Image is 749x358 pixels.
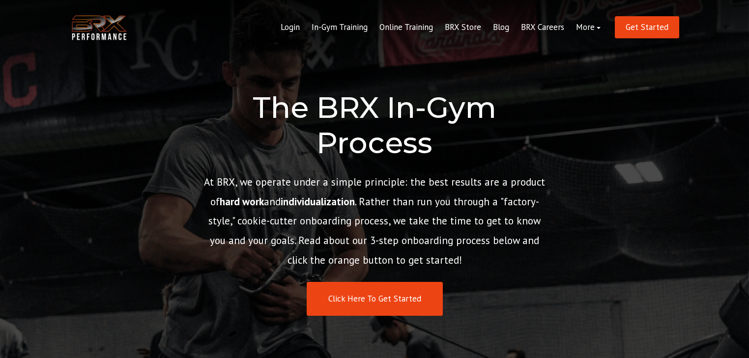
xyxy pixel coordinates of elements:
[220,195,264,208] strong: hard work
[487,16,515,39] a: Blog
[439,16,487,39] a: BRX Store
[615,16,679,38] a: Get Started
[306,16,374,39] a: In-Gym Training
[307,282,443,316] a: Click Here To Get Started
[374,16,439,39] a: Online Training
[204,175,545,267] span: At BRX, we operate under a simple principle: the best results are a product of and . Rather than ...
[275,16,306,39] a: Login
[70,13,129,43] img: BRX Transparent Logo-2
[570,16,606,39] a: More
[253,89,496,161] span: The BRX In-Gym Process
[275,16,606,39] div: Navigation Menu
[515,16,570,39] a: BRX Careers
[281,195,355,208] strong: individualization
